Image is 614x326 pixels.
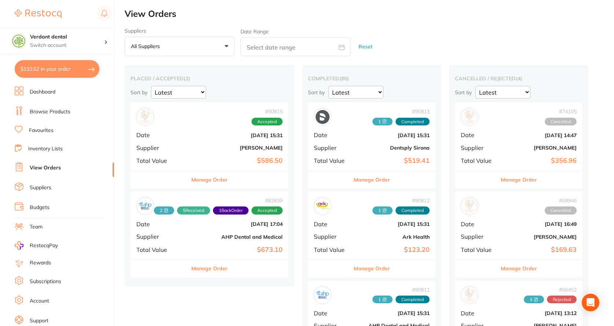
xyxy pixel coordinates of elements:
span: Back orders [213,206,249,215]
h4: Verdant dental [30,33,104,41]
a: RestocqPay [15,241,58,250]
span: # 69946 [545,198,577,204]
span: Total Value [136,157,183,164]
div: Henry Schein Halas#90815AcceptedDate[DATE] 15:31Supplier[PERSON_NAME]Total Value$586.50Manage Order [130,102,288,188]
span: Date [136,132,183,138]
div: AHP Dental and Medical#828392 5Received1BackOrderAcceptedDate[DATE] 17:04SupplierAHP Dental and M... [130,191,288,278]
b: $169.63 [503,246,577,254]
a: Browse Products [30,108,70,116]
img: AHP Dental and Medical [316,288,330,302]
a: Subscriptions [30,278,61,285]
span: Supplier [314,144,350,151]
img: Adam Dental [463,199,477,213]
span: RestocqPay [30,242,58,249]
a: Inventory Lists [28,145,63,153]
b: [DATE] 15:31 [189,132,283,138]
span: Accepted [251,118,283,126]
span: Total Value [461,157,497,164]
b: [DATE] 14:47 [503,132,577,138]
button: $110.52 in your order [15,60,99,78]
span: Supplier [461,144,497,151]
span: Received [372,296,393,304]
button: Manage Order [191,260,228,277]
b: $356.96 [503,157,577,165]
b: [PERSON_NAME] [503,234,577,240]
button: Manage Order [354,260,390,277]
a: Suppliers [30,184,51,191]
a: Dashboard [30,88,55,96]
p: Switch account [30,42,104,49]
span: Supplier [136,144,183,151]
span: Cancelled [545,118,577,126]
h2: placed / accepted ( 2 ) [130,75,288,82]
a: Budgets [30,204,49,211]
a: Favourites [29,127,54,134]
span: Accepted [251,206,283,215]
a: Support [30,317,48,325]
img: Verdant dental [11,34,26,48]
span: Received [524,296,544,304]
span: Supplier [314,233,350,240]
b: Dentsply Sirona [356,145,430,151]
button: Manage Order [354,171,390,188]
h2: completed ( 80 ) [308,75,435,82]
img: Henry Schein Halas [463,288,477,302]
span: Supplier [136,233,183,240]
h2: cancelled / rejected ( 4 ) [455,75,582,82]
p: Sort by [455,89,472,96]
b: AHP Dental and Medical [189,234,283,240]
span: # 66452 [524,287,577,293]
b: Ark Health [356,234,430,240]
b: [DATE] 15:31 [356,310,430,316]
p: Sort by [308,89,325,96]
span: # 74105 [545,109,577,114]
span: Received [372,206,393,215]
b: $673.10 [189,246,283,254]
span: Rejected [547,296,577,304]
b: [PERSON_NAME] [503,145,577,151]
b: [DATE] 16:49 [503,221,577,227]
span: Total Value [461,246,497,253]
a: View Orders [30,164,61,172]
span: # 90812 [372,198,430,204]
input: Select date range [240,37,350,56]
span: Cancelled [545,206,577,215]
span: Completed [396,296,430,304]
img: Restocq Logo [15,10,62,18]
button: Manage Order [501,260,537,277]
span: # 90815 [251,109,283,114]
span: Received [177,206,210,215]
span: Completed [396,118,430,126]
span: Date [461,132,497,138]
p: All suppliers [131,43,163,50]
button: All suppliers [125,37,235,56]
a: Restocq Logo [15,6,62,22]
label: Suppliers [125,28,235,34]
span: Supplier [461,233,497,240]
img: Henry Schein Halas [138,110,152,124]
p: Sort by [130,89,147,96]
b: $586.50 [189,157,283,165]
button: Reset [356,37,375,56]
img: RestocqPay [15,241,23,250]
span: Date [314,132,350,138]
span: Date [136,221,183,227]
span: # 90813 [372,109,430,114]
img: Adam Dental [463,110,477,124]
a: Account [30,297,49,305]
div: Open Intercom Messenger [582,294,599,311]
button: Manage Order [191,171,228,188]
span: Received [154,206,174,215]
span: # 82839 [154,198,283,204]
label: Date Range [240,29,269,34]
img: Ark Health [316,199,330,213]
b: [DATE] 15:31 [356,221,430,227]
b: [DATE] 15:31 [356,132,430,138]
h2: View Orders [125,9,614,19]
b: $123.20 [356,246,430,254]
img: AHP Dental and Medical [138,199,152,213]
a: Rewards [30,259,51,267]
span: Received [372,118,393,126]
span: # 90811 [372,287,430,293]
span: Total Value [314,157,350,164]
